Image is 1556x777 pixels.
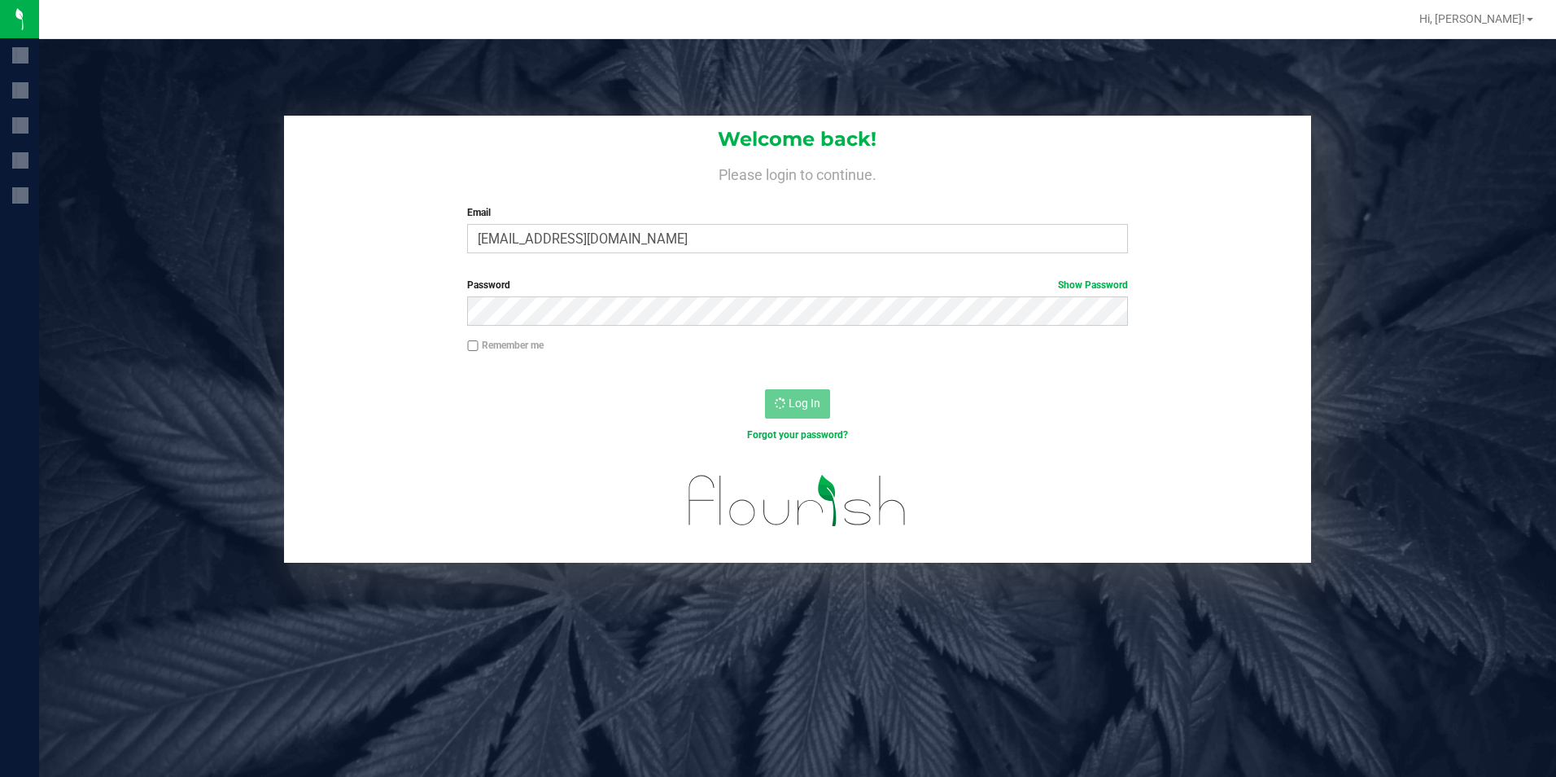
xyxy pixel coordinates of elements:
[765,389,830,419] button: Log In
[669,459,926,542] img: flourish_logo.svg
[467,279,510,291] span: Password
[467,340,479,352] input: Remember me
[1419,12,1525,25] span: Hi, [PERSON_NAME]!
[467,205,1128,220] label: Email
[284,129,1312,150] h1: Welcome back!
[747,429,848,441] a: Forgot your password?
[467,338,544,353] label: Remember me
[1058,279,1128,291] a: Show Password
[789,397,820,410] span: Log In
[284,163,1312,182] h4: Please login to continue.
